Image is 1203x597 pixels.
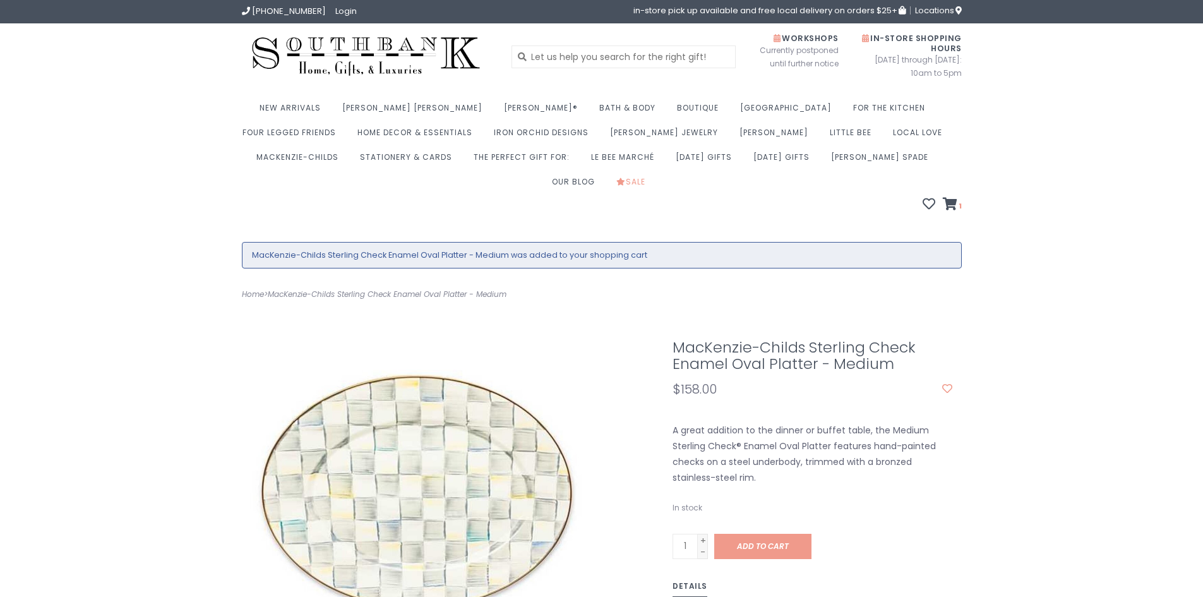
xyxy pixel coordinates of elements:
[268,289,506,299] a: MacKenzie-Childs Sterling Check Enamel Oval Platter - Medium
[599,99,662,124] a: Bath & Body
[242,5,326,17] a: [PHONE_NUMBER]
[698,534,708,546] a: +
[591,148,661,173] a: Le Bee Marché
[673,579,707,597] a: Details
[673,339,952,372] h1: MacKenzie-Childs Sterling Check Enamel Oval Platter - Medium
[512,45,736,68] input: Let us help you search for the right gift!
[256,148,345,173] a: MacKenzie-Childs
[853,99,931,124] a: For the Kitchen
[744,44,839,70] span: Currently postponed until further notice
[494,124,595,148] a: Iron Orchid Designs
[753,148,816,173] a: [DATE] Gifts
[232,287,602,301] div: >
[677,99,725,124] a: Boutique
[504,99,584,124] a: [PERSON_NAME]®
[242,33,491,80] img: Southbank Gift Company -- Home, Gifts, and Luxuries
[893,124,949,148] a: Local Love
[663,423,962,486] div: A great addition to the dinner or buffet table, the Medium Sterling Check® Enamel Oval Platter fe...
[357,124,479,148] a: Home Decor & Essentials
[739,124,815,148] a: [PERSON_NAME]
[252,249,952,262] li: MacKenzie-Childs Sterling Check Enamel Oval Platter - Medium was added to your shopping cart
[673,502,702,513] span: In stock
[360,148,458,173] a: Stationery & Cards
[242,124,342,148] a: Four Legged Friends
[342,99,489,124] a: [PERSON_NAME] [PERSON_NAME]
[740,99,838,124] a: [GEOGRAPHIC_DATA]
[831,148,935,173] a: [PERSON_NAME] Spade
[910,6,962,15] a: Locations
[673,380,717,398] span: $158.00
[633,6,906,15] span: in-store pick up available and free local delivery on orders $25+
[260,99,327,124] a: New Arrivals
[616,173,652,198] a: Sale
[737,541,789,552] span: Add to cart
[830,124,878,148] a: Little Bee
[714,534,811,559] a: Add to cart
[942,383,952,395] a: Add to wishlist
[957,201,962,211] span: 1
[474,148,576,173] a: The perfect gift for:
[915,4,962,16] span: Locations
[242,289,264,299] a: Home
[552,173,601,198] a: Our Blog
[774,33,839,44] span: Workshops
[252,5,326,17] span: [PHONE_NUMBER]
[862,33,962,54] span: In-Store Shopping Hours
[335,5,357,17] a: Login
[610,124,724,148] a: [PERSON_NAME] Jewelry
[943,199,962,212] a: 1
[698,546,708,557] a: -
[676,148,738,173] a: [DATE] Gifts
[858,53,962,80] span: [DATE] through [DATE]: 10am to 5pm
